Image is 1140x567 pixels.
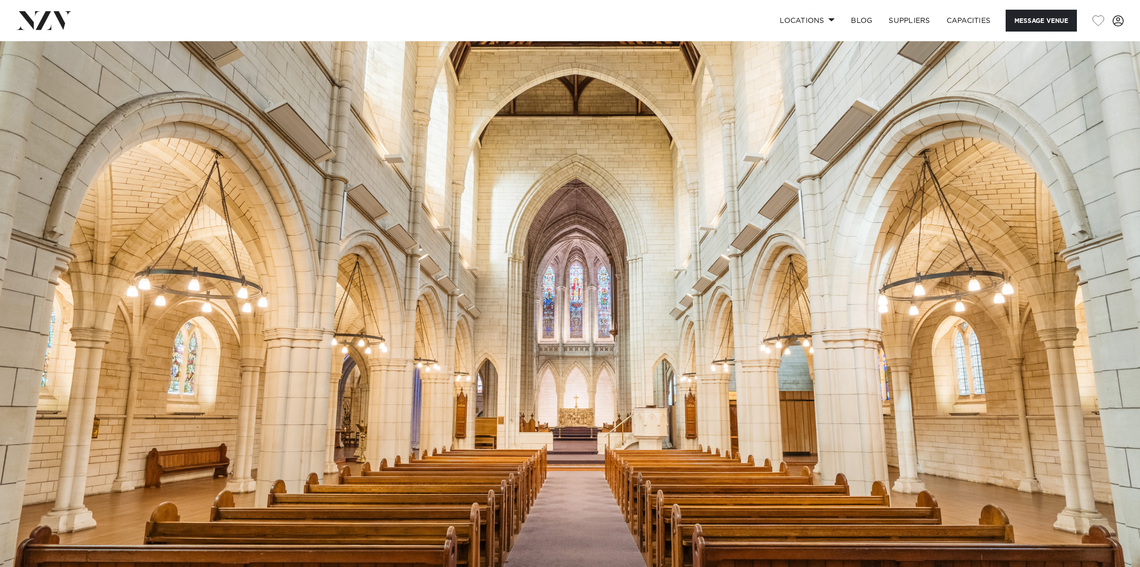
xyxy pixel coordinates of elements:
[938,10,999,32] a: Capacities
[16,11,72,30] img: nzv-logo.png
[1006,10,1077,32] button: Message Venue
[843,10,880,32] a: BLOG
[772,10,843,32] a: Locations
[880,10,938,32] a: SUPPLIERS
